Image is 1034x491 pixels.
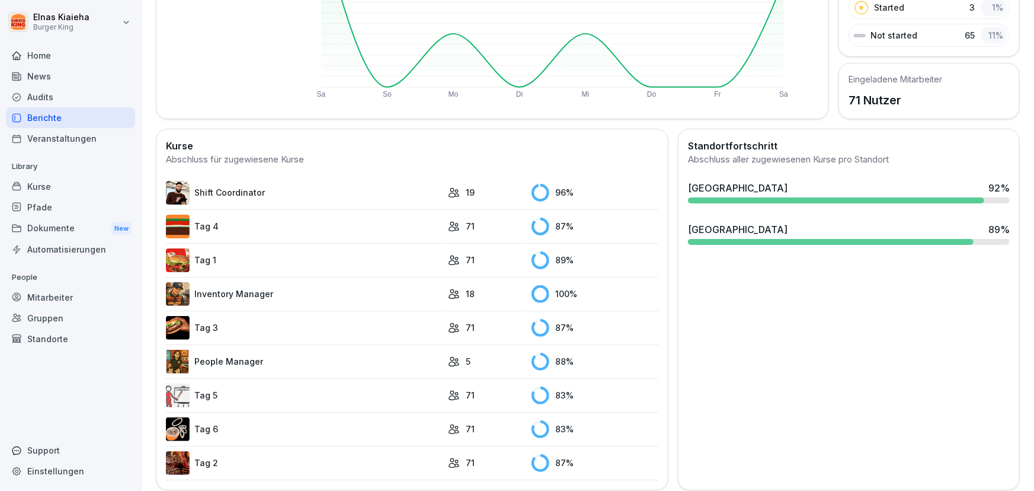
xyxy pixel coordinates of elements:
[532,353,658,371] div: 88 %
[166,153,658,167] div: Abschluss für zugewiesene Kurse
[449,90,459,98] text: Mo
[688,222,787,237] div: [GEOGRAPHIC_DATA]
[317,90,326,98] text: Sa
[33,23,89,31] p: Burger King
[849,91,942,109] p: 71 Nutzer
[6,308,135,329] a: Gruppen
[466,254,475,266] p: 71
[988,181,1010,195] div: 92 %
[33,12,89,23] p: Elnas Kiaieha
[6,87,135,107] a: Audits
[466,423,475,435] p: 71
[166,451,190,475] img: hzkj8u8nkg09zk50ub0d0otk.png
[466,355,470,368] p: 5
[532,251,658,269] div: 89 %
[683,176,1014,208] a: [GEOGRAPHIC_DATA]92%
[6,268,135,287] p: People
[6,239,135,260] a: Automatisierungen
[6,128,135,149] a: Veranstaltungen
[166,215,442,238] a: Tag 4
[166,384,190,407] img: vy1vuzxsdwx3e5y1d1ft51l0.png
[715,90,721,98] text: Fr
[532,420,658,438] div: 83 %
[516,90,523,98] text: Di
[466,288,475,300] p: 18
[874,1,904,14] p: Started
[647,90,657,98] text: Do
[6,329,135,349] a: Standorte
[166,417,190,441] img: rvamvowt7cu6mbuhfsogl0h5.png
[688,153,1010,167] div: Abschluss aller zugewiesenen Kurse pro Standort
[981,27,1007,44] div: 11 %
[6,107,135,128] a: Berichte
[532,285,658,303] div: 100 %
[870,29,917,42] p: Not started
[466,220,475,232] p: 71
[6,287,135,308] a: Mitarbeiter
[383,90,392,98] text: So
[166,282,442,306] a: Inventory Manager
[466,186,475,199] p: 19
[6,461,135,482] a: Einstellungen
[965,29,975,42] p: 65
[6,218,135,240] div: Dokumente
[111,222,132,235] div: New
[166,215,190,238] img: a35kjdk9hf9utqmhbz0ibbvi.png
[849,73,942,85] h5: Eingeladene Mitarbeiter
[6,218,135,240] a: DokumenteNew
[582,90,590,98] text: Mi
[466,321,475,334] p: 71
[166,384,442,407] a: Tag 5
[6,66,135,87] a: News
[166,282,190,306] img: o1h5p6rcnzw0lu1jns37xjxx.png
[166,181,442,205] a: Shift Coordinator
[6,157,135,176] p: Library
[166,181,190,205] img: q4kvd0p412g56irxfxn6tm8s.png
[6,45,135,66] a: Home
[166,248,190,272] img: kxzo5hlrfunza98hyv09v55a.png
[688,139,1010,153] h2: Standortfortschritt
[988,222,1010,237] div: 89 %
[969,1,975,14] p: 3
[6,176,135,197] a: Kurse
[466,457,475,469] p: 71
[166,451,442,475] a: Tag 2
[166,316,442,340] a: Tag 3
[532,387,658,404] div: 83 %
[166,248,442,272] a: Tag 1
[532,184,658,202] div: 96 %
[683,218,1014,250] a: [GEOGRAPHIC_DATA]89%
[6,197,135,218] a: Pfade
[166,139,658,153] h2: Kurse
[466,389,475,401] p: 71
[532,218,658,235] div: 87 %
[688,181,787,195] div: [GEOGRAPHIC_DATA]
[166,350,190,374] img: xc3x9m9uz5qfs93t7kmvoxs4.png
[166,350,442,374] a: People Manager
[532,454,658,472] div: 87 %
[780,90,789,98] text: Sa
[166,316,190,340] img: cq6tslmxu1pybroki4wxmcwi.png
[166,417,442,441] a: Tag 6
[532,319,658,337] div: 87 %
[6,440,135,461] div: Support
